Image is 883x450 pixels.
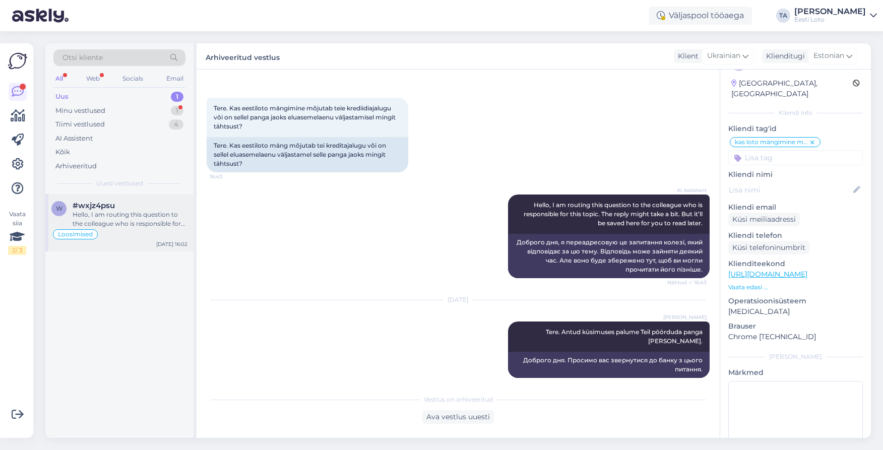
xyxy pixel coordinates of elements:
div: [DATE] [207,295,710,304]
p: Kliendi nimi [728,169,863,180]
div: 1 [171,92,183,102]
input: Lisa nimi [729,184,851,196]
div: Eesti Loto [794,16,866,24]
input: Lisa tag [728,150,863,165]
span: Ukrainian [707,50,740,61]
div: [DATE] 16:02 [156,240,187,248]
div: Klienditugi [762,51,805,61]
p: Operatsioonisüsteem [728,296,863,306]
div: Tere. Kas eestiloto mäng mõjutab tei kreditajalugu või on sellel eluasemelaenu väljastamel selle ... [207,137,408,172]
span: AI Assistent [669,186,707,194]
span: Vestlus on arhiveeritud [424,395,493,404]
p: Märkmed [728,367,863,378]
div: All [53,72,65,85]
span: Uued vestlused [96,179,143,188]
span: 16:43 [210,173,247,180]
span: #wxjz4psu [73,201,115,210]
span: [PERSON_NAME] [663,313,707,321]
div: Web [84,72,102,85]
p: Chrome [TECHNICAL_ID] [728,332,863,342]
span: kas loto mängimine mõjutab laenu võtmist [735,139,809,145]
p: Kliendi telefon [728,230,863,241]
div: Kõik [55,147,70,157]
div: Доброго дня. Просимо вас звернутися до банку з цього питання. [508,352,710,378]
a: [URL][DOMAIN_NAME] [728,270,807,279]
p: Vaata edasi ... [728,283,863,292]
div: Kliendi info [728,108,863,117]
div: 1 [171,106,183,116]
p: Klienditeekond [728,259,863,269]
span: 10:05 [669,378,707,386]
span: Nähtud ✓ 16:43 [667,279,707,286]
span: Tere. Kas eestiloto mängimine mõjutab teie krediidiajalugu või on sellel panga jaoks eluasemelaen... [214,104,397,130]
p: Kliendi tag'id [728,123,863,134]
div: [GEOGRAPHIC_DATA], [GEOGRAPHIC_DATA] [731,78,853,99]
div: Väljaspool tööaega [649,7,752,25]
div: Доброго дня, я переадресовую це запитання колезі, який відповідає за цю тему. Відповідь може зайн... [508,234,710,278]
span: Loosimised [58,231,93,237]
div: AI Assistent [55,134,93,144]
span: w [56,205,62,212]
div: Email [164,72,185,85]
div: Klient [674,51,699,61]
div: Uus [55,92,69,102]
div: [PERSON_NAME] [794,8,866,16]
label: Arhiveeritud vestlus [206,49,280,63]
div: TA [776,9,790,23]
div: Minu vestlused [55,106,105,116]
span: Tere. Antud küsimuses palume Teil pöörduda panga [PERSON_NAME]. [546,328,704,345]
p: [MEDICAL_DATA] [728,306,863,317]
div: Arhiveeritud [55,161,97,171]
div: Küsi telefoninumbrit [728,241,809,254]
div: 4 [169,119,183,130]
a: [PERSON_NAME]Eesti Loto [794,8,877,24]
div: Tiimi vestlused [55,119,105,130]
div: Vaata siia [8,210,26,255]
div: Ava vestlus uuesti [422,410,494,424]
div: Hello, I am routing this question to the colleague who is responsible for this topic. The reply m... [73,210,187,228]
div: Socials [120,72,145,85]
span: Hello, I am routing this question to the colleague who is responsible for this topic. The reply m... [524,201,704,227]
p: Brauser [728,321,863,332]
div: 2 / 3 [8,246,26,255]
div: [PERSON_NAME] [728,352,863,361]
img: Askly Logo [8,51,27,71]
div: Küsi meiliaadressi [728,213,800,226]
span: Estonian [813,50,844,61]
p: Kliendi email [728,202,863,213]
span: Otsi kliente [62,52,103,63]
